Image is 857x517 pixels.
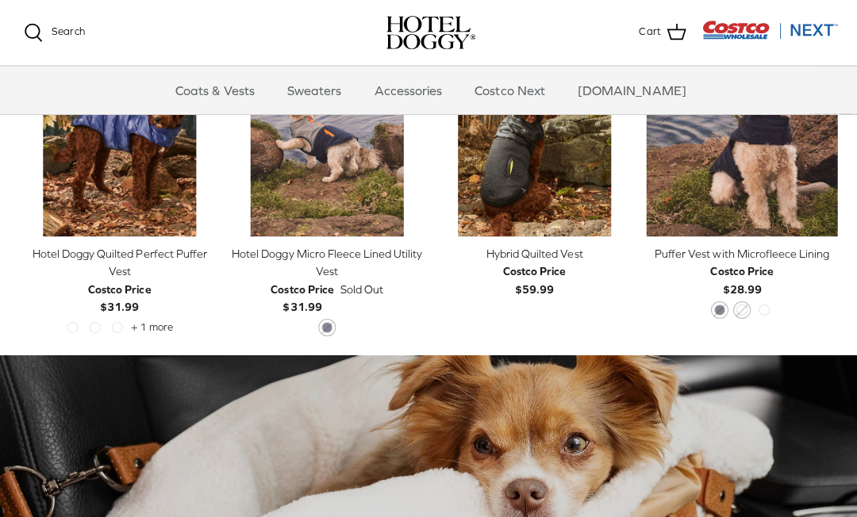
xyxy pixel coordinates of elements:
[230,243,421,279] div: Hotel Doggy Micro Fleece Lined Utility Vest
[24,243,214,315] a: Hotel Doggy Quilted Perfect Puffer Vest Costco Price$31.99
[501,261,563,293] b: $59.99
[24,23,84,42] a: Search
[636,24,657,40] span: Cart
[698,30,833,42] a: Visit Costco Next
[436,243,627,297] a: Hybrid Quilted Vest Costco Price$59.99
[358,66,454,113] a: Accessories
[24,243,214,279] div: Hotel Doggy Quilted Perfect Puffer Vest
[270,279,332,312] b: $31.99
[88,279,151,297] div: Costco Price
[707,261,770,278] div: Costco Price
[230,45,421,236] a: Hotel Doggy Micro Fleece Lined Utility Vest
[271,66,354,113] a: Sweaters
[160,66,267,113] a: Coats & Vests
[560,66,697,113] a: [DOMAIN_NAME]
[339,279,382,297] span: Sold Out
[131,320,172,331] span: + 1 more
[643,45,833,236] a: Puffer Vest with Microfleece Lining
[52,25,84,37] span: Search
[698,20,833,40] img: Costco Next
[643,243,833,297] a: Puffer Vest with Microfleece Lining Costco Price$28.99
[436,243,627,261] div: Hybrid Quilted Vest
[436,45,627,236] a: Hybrid Quilted Vest
[24,45,214,236] a: Hotel Doggy Quilted Perfect Puffer Vest
[384,16,473,49] img: hoteldoggycom
[230,243,421,315] a: Hotel Doggy Micro Fleece Lined Utility Vest Costco Price$31.99 Sold Out
[636,22,682,43] a: Cart
[458,66,556,113] a: Costco Next
[501,261,563,278] div: Costco Price
[270,279,332,297] div: Costco Price
[88,279,151,312] b: $31.99
[707,261,770,293] b: $28.99
[384,16,473,49] a: hoteldoggy.com hoteldoggycom
[643,243,833,261] div: Puffer Vest with Microfleece Lining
